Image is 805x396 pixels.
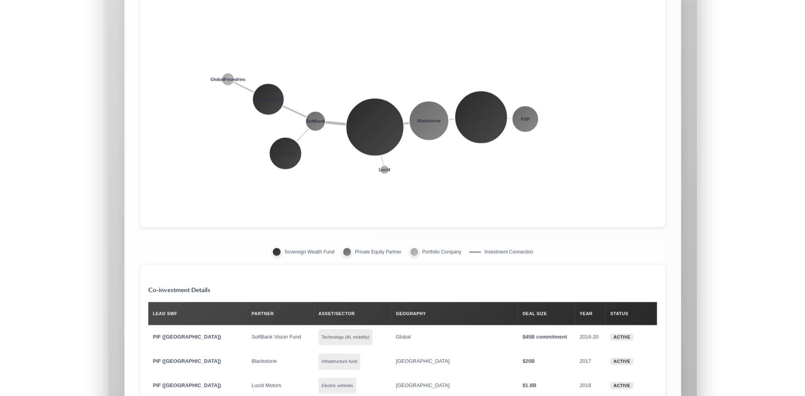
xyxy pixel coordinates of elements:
span: Investment Connection [484,245,533,259]
span: Technology (AI, mobility) [318,329,372,346]
th: Partner [247,302,314,326]
span: Active [610,382,633,389]
td: Blackstone [247,349,314,374]
th: Year [575,302,605,326]
td: SoftBank Vision Fund [247,325,314,349]
td: [GEOGRAPHIC_DATA] [391,349,518,374]
span: Infrastructure fund [318,353,360,370]
h3: Co-investment Details [148,286,657,294]
span: Private Equity Partner [355,245,402,259]
td: Global [391,325,518,349]
td: PIF ([GEOGRAPHIC_DATA]) [148,349,247,374]
td: $20B [518,349,575,374]
td: 2016-20 [575,325,605,349]
td: PIF ([GEOGRAPHIC_DATA]) [148,325,247,349]
span: Sovereign Wealth Fund [285,245,334,259]
span: Electric vehicles [318,378,356,394]
th: Asset/Sector [314,302,391,326]
span: Active [610,358,633,365]
td: 2017 [575,349,605,374]
th: Deal Size [518,302,575,326]
span: Active [610,334,633,341]
th: Geography [391,302,518,326]
th: Status [605,302,657,326]
th: Lead SWF [148,302,247,326]
span: Portfolio Company [422,245,462,259]
td: $45B commitment [518,325,575,349]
